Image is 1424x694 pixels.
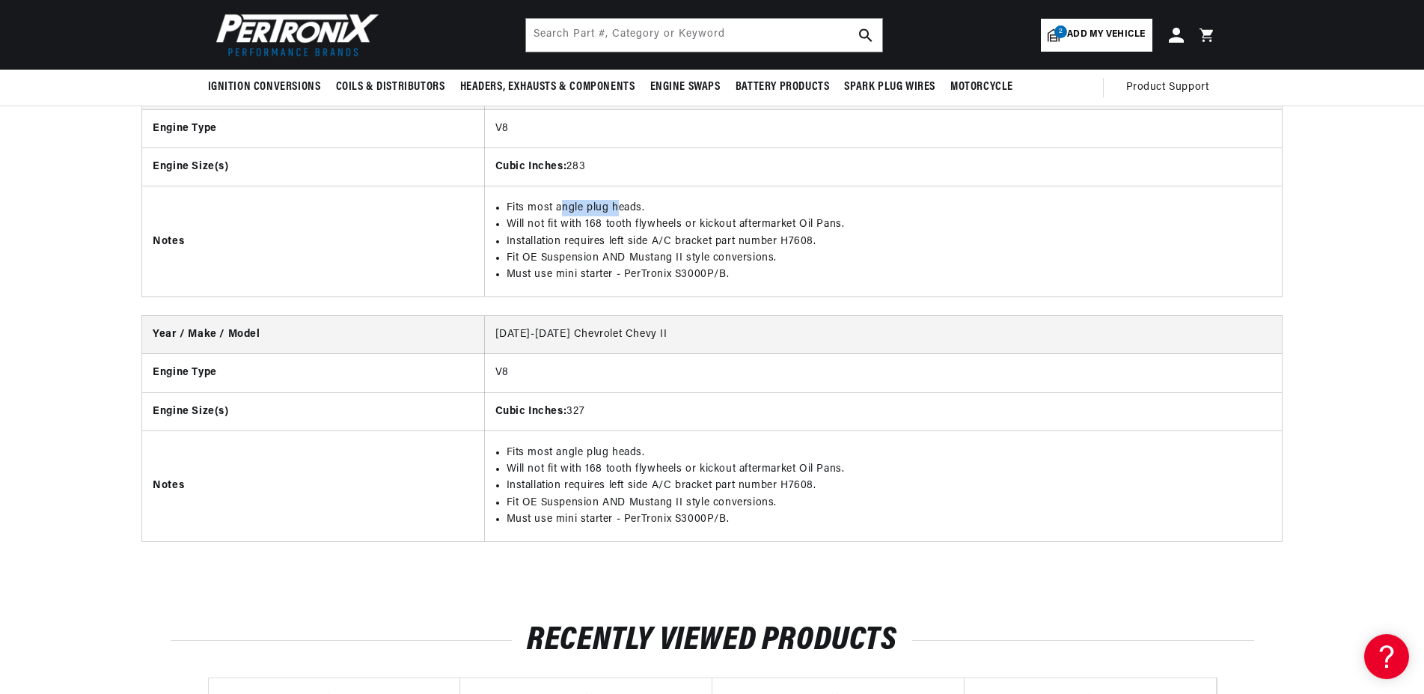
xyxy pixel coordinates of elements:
th: Engine Size(s) [142,392,484,430]
summary: Spark Plug Wires [837,70,943,105]
span: Motorcycle [950,79,1013,95]
span: Engine Swaps [650,79,721,95]
h2: RECENTLY VIEWED PRODUCTS [171,627,1254,655]
th: Engine Type [142,109,484,147]
li: Fit OE Suspension AND Mustang II style conversions. [507,495,1271,511]
span: Spark Plug Wires [844,79,935,95]
li: Fit OE Suspension AND Mustang II style conversions. [507,250,1271,267]
input: Search Part #, Category or Keyword [526,19,882,52]
span: Coils & Distributors [336,79,445,95]
td: V8 [484,109,1282,147]
li: Must use mini starter - PerTronix S3000P/B. [507,267,1271,283]
span: 2 [1054,25,1067,38]
li: Must use mini starter - PerTronix S3000P/B. [507,511,1271,528]
li: Will not fit with 168 tooth flywheels or kickout aftermarket Oil Pans. [507,216,1271,233]
th: Engine Type [142,354,484,392]
span: Battery Products [736,79,830,95]
img: Pertronix [208,9,380,61]
summary: Motorcycle [943,70,1021,105]
summary: Product Support [1126,70,1217,106]
button: search button [849,19,882,52]
span: Product Support [1126,79,1209,96]
li: Installation requires left side A/C bracket part number H7608. [507,478,1271,494]
summary: Ignition Conversions [208,70,329,105]
li: Installation requires left side A/C bracket part number H7608. [507,234,1271,250]
summary: Battery Products [728,70,837,105]
td: V8 [484,354,1282,392]
summary: Coils & Distributors [329,70,453,105]
th: Engine Size(s) [142,147,484,186]
th: Notes [142,431,484,541]
li: Fits most angle plug heads. [507,445,1271,461]
strong: Cubic Inches: [495,406,567,417]
summary: Headers, Exhausts & Components [453,70,643,105]
span: Headers, Exhausts & Components [460,79,635,95]
a: 2Add my vehicle [1041,19,1152,52]
li: Fits most angle plug heads. [507,200,1271,216]
td: 327 [484,392,1282,430]
summary: Engine Swaps [643,70,728,105]
span: Ignition Conversions [208,79,321,95]
td: 283 [484,147,1282,186]
td: [DATE]-[DATE] Chevrolet Chevy II [484,316,1282,354]
li: Will not fit with 168 tooth flywheels or kickout aftermarket Oil Pans. [507,461,1271,478]
th: Year / Make / Model [142,316,484,354]
strong: Cubic Inches: [495,161,567,172]
span: Add my vehicle [1067,28,1145,42]
th: Notes [142,186,484,296]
